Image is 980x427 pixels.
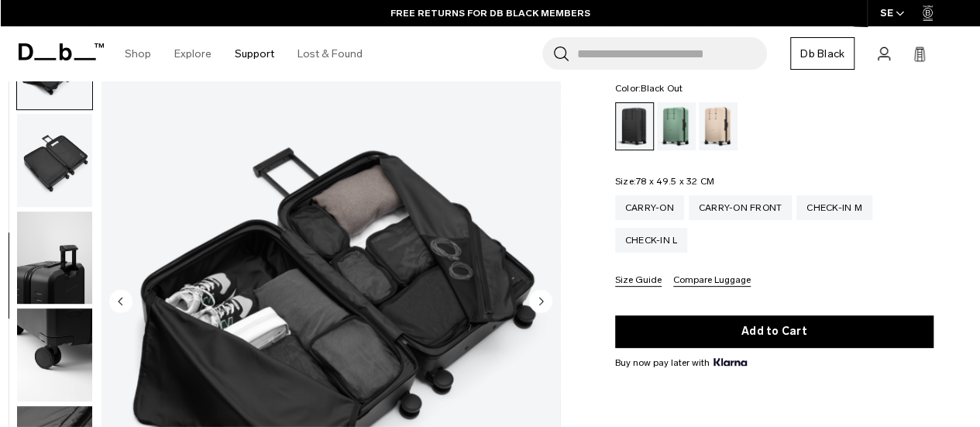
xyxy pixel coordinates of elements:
[641,83,683,94] span: Black Out
[297,26,363,81] a: Lost & Found
[17,309,92,402] img: Ramverk Check-in Luggage Large Black Out
[17,114,92,207] img: Ramverk Check-in Luggage Large Black Out
[796,195,872,220] a: Check-in M
[235,26,274,81] a: Support
[16,113,93,208] button: Ramverk Check-in Luggage Large Black Out
[125,26,151,81] a: Shop
[17,212,92,305] img: Ramverk Check-in Luggage Large Black Out
[615,356,747,370] span: Buy now pay later with
[615,275,662,287] button: Size Guide
[714,358,747,366] img: {"height" => 20, "alt" => "Klarna"}
[16,211,93,305] button: Ramverk Check-in Luggage Large Black Out
[109,290,132,316] button: Previous slide
[689,195,793,220] a: Carry-on Front
[174,26,211,81] a: Explore
[615,228,688,253] a: Check-in L
[790,37,854,70] a: Db Black
[699,102,738,150] a: Fogbow Beige
[636,176,714,187] span: 78 x 49.5 x 32 CM
[16,308,93,403] button: Ramverk Check-in Luggage Large Black Out
[615,84,683,93] legend: Color:
[113,26,374,81] nav: Main Navigation
[390,6,590,20] a: FREE RETURNS FOR DB BLACK MEMBERS
[615,315,934,348] button: Add to Cart
[529,290,552,316] button: Next slide
[615,195,684,220] a: Carry-on
[657,102,696,150] a: Green Ray
[673,275,751,287] button: Compare Luggage
[615,177,715,186] legend: Size:
[615,102,654,150] a: Black Out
